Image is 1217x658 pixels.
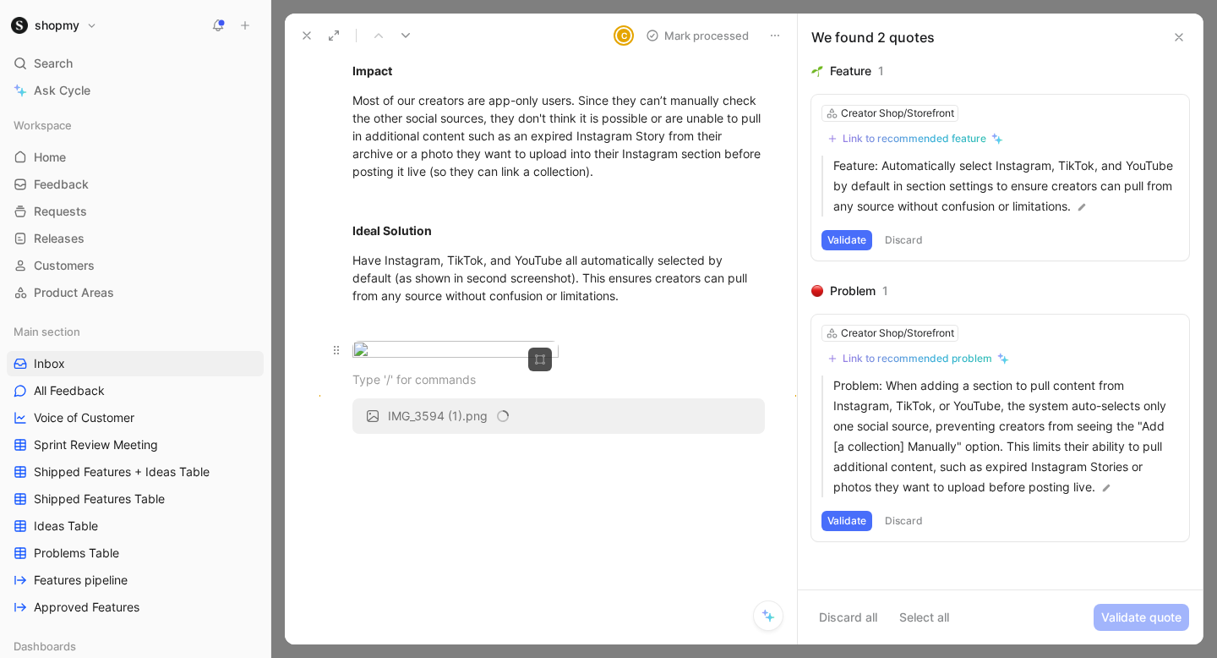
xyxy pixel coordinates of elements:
[7,378,264,403] a: All Feedback
[830,61,871,81] div: Feature
[14,117,72,134] span: Workspace
[7,172,264,197] a: Feedback
[821,129,1009,149] button: Link to recommended feature
[35,18,79,33] h1: shopmy
[34,436,158,453] span: Sprint Review Meeting
[7,568,264,593] a: Features pipeline
[34,284,114,301] span: Product Areas
[34,80,90,101] span: Ask Cycle
[34,545,119,562] span: Problems Table
[7,486,264,512] a: Shipped Features Table
[11,17,28,34] img: shopmy
[7,432,264,458] a: Sprint Review Meeting
[7,112,264,138] div: Workspace
[879,230,929,250] button: Discard
[34,491,165,507] span: Shipped Features Table
[878,61,884,81] div: 1
[821,230,872,250] button: Validate
[7,145,264,170] a: Home
[843,132,986,145] div: Link to recommended feature
[1076,201,1088,213] img: pen.svg
[7,199,264,224] a: Requests
[34,382,105,399] span: All Feedback
[833,376,1179,497] p: Problem: When adding a section to pull content from Instagram, TikTok, or YouTube, the system aut...
[833,156,1179,217] p: Feature: Automatically select Instagram, TikTok, and YouTube by default in section settings to en...
[352,341,559,364] img: Screenshot 2025-08-20 at 4.52.26 PM.png
[34,149,66,166] span: Home
[7,253,264,278] a: Customers
[34,53,73,74] span: Search
[34,176,89,193] span: Feedback
[352,63,392,78] strong: Impact
[352,223,432,238] strong: Ideal Solution
[34,355,65,372] span: Inbox
[34,203,87,220] span: Requests
[7,319,264,344] div: Main section
[811,65,823,77] img: 🌱
[1094,604,1189,631] button: Validate quote
[352,398,765,434] button: IMG_3594 (1).png
[1100,482,1112,494] img: pen.svg
[821,348,1015,369] button: Link to recommended problem
[7,540,264,566] a: Problems Table
[615,27,632,44] div: C
[811,285,823,297] img: 🔴
[892,604,957,631] button: Select all
[14,638,76,655] span: Dashboards
[34,463,210,480] span: Shipped Features + Ideas Table
[34,230,85,247] span: Releases
[7,351,264,376] a: Inbox
[388,409,488,424] span: IMG_3594 (1).png
[882,281,888,301] div: 1
[7,595,264,620] a: Approved Features
[843,352,992,365] div: Link to recommended problem
[14,323,80,340] span: Main section
[352,91,765,180] div: Most of our creators are app-only users. Since they can’t manually check the other social sources...
[352,251,765,304] div: Have Instagram, TikTok, and YouTube all automatically selected by default (as shown in second scr...
[879,511,929,531] button: Discard
[7,459,264,485] a: Shipped Features + Ideas Table
[7,78,264,103] a: Ask Cycle
[34,409,134,426] span: Voice of Customer
[7,319,264,620] div: Main sectionInboxAll FeedbackVoice of CustomerSprint Review MeetingShipped Features + Ideas Table...
[811,604,885,631] button: Discard all
[7,405,264,430] a: Voice of Customer
[7,226,264,251] a: Releases
[34,257,95,274] span: Customers
[841,325,954,342] div: Creator Shop/Storefront
[34,599,139,616] span: Approved Features
[34,518,98,535] span: Ideas Table
[34,572,128,589] span: Features pipeline
[830,281,876,301] div: Problem
[7,14,101,37] button: shopmyshopmy
[7,51,264,76] div: Search
[821,511,872,531] button: Validate
[7,513,264,539] a: Ideas Table
[841,105,954,122] div: Creator Shop/Storefront
[7,280,264,305] a: Product Areas
[811,27,935,47] div: We found 2 quotes
[638,24,756,47] button: Mark processed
